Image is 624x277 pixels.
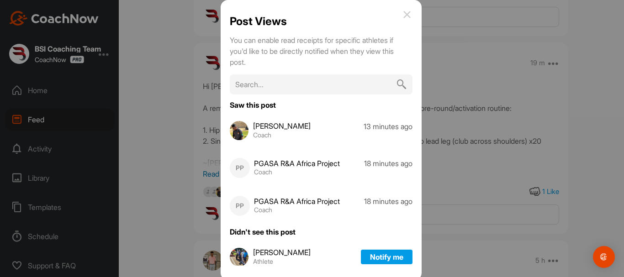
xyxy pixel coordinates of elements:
p: 18 minutes ago [364,196,412,216]
p: Coach [254,168,340,176]
h3: [PERSON_NAME] [253,249,311,256]
h1: Post Views [230,15,287,28]
button: Notify me [361,250,412,264]
img: close [402,9,412,20]
img: avatar [230,248,249,267]
p: Coach [254,206,340,214]
h3: PGASA R&A Africa Project [254,198,340,205]
p: Coach [253,131,311,139]
p: Athlete [253,258,311,265]
div: Saw this post [230,101,412,109]
img: avatar [230,121,249,140]
h3: PGASA R&A Africa Project [254,160,340,167]
h3: [PERSON_NAME] [253,122,311,130]
input: Search... [230,74,412,94]
p: 13 minutes ago [364,121,412,140]
div: PP [230,196,250,216]
div: Open Intercom Messenger [593,246,615,268]
div: Didn't see this post [230,228,412,235]
div: PP [230,158,250,178]
div: You can enable read receipts for specific athletes if you'd like to be directly notified when the... [230,35,394,68]
p: 18 minutes ago [364,158,412,178]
